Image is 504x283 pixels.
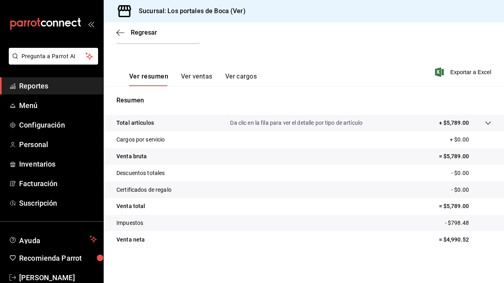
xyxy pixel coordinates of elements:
[116,119,154,127] p: Total artículos
[131,29,157,36] span: Regresar
[450,136,491,144] p: + $0.00
[19,272,97,283] span: [PERSON_NAME]
[9,48,98,65] button: Pregunta a Parrot AI
[439,202,491,210] p: = $5,789.00
[439,119,469,127] p: + $5,789.00
[439,236,491,244] p: = $4,990.52
[132,6,246,16] h3: Sucursal: Los portales de Boca (Ver)
[116,136,165,144] p: Cargos por servicio
[116,29,157,36] button: Regresar
[19,159,97,169] span: Inventarios
[88,21,94,27] button: open_drawer_menu
[19,120,97,130] span: Configuración
[437,67,491,77] button: Exportar a Excel
[6,58,98,66] a: Pregunta a Parrot AI
[19,198,97,208] span: Suscripción
[181,73,213,86] button: Ver ventas
[19,139,97,150] span: Personal
[116,236,145,244] p: Venta neta
[19,234,87,244] span: Ayuda
[116,169,165,177] p: Descuentos totales
[230,119,362,127] p: Da clic en la fila para ver el detalle por tipo de artículo
[19,81,97,91] span: Reportes
[445,219,491,227] p: - $798.48
[116,96,491,105] p: Resumen
[19,253,97,263] span: Recomienda Parrot
[116,152,147,161] p: Venta bruta
[451,186,491,194] p: - $0.00
[116,186,171,194] p: Certificados de regalo
[19,100,97,111] span: Menú
[19,178,97,189] span: Facturación
[129,73,257,86] div: navigation tabs
[22,52,86,61] span: Pregunta a Parrot AI
[116,219,143,227] p: Impuestos
[451,169,491,177] p: - $0.00
[225,73,257,86] button: Ver cargos
[116,202,145,210] p: Venta total
[129,73,168,86] button: Ver resumen
[439,152,491,161] p: = $5,789.00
